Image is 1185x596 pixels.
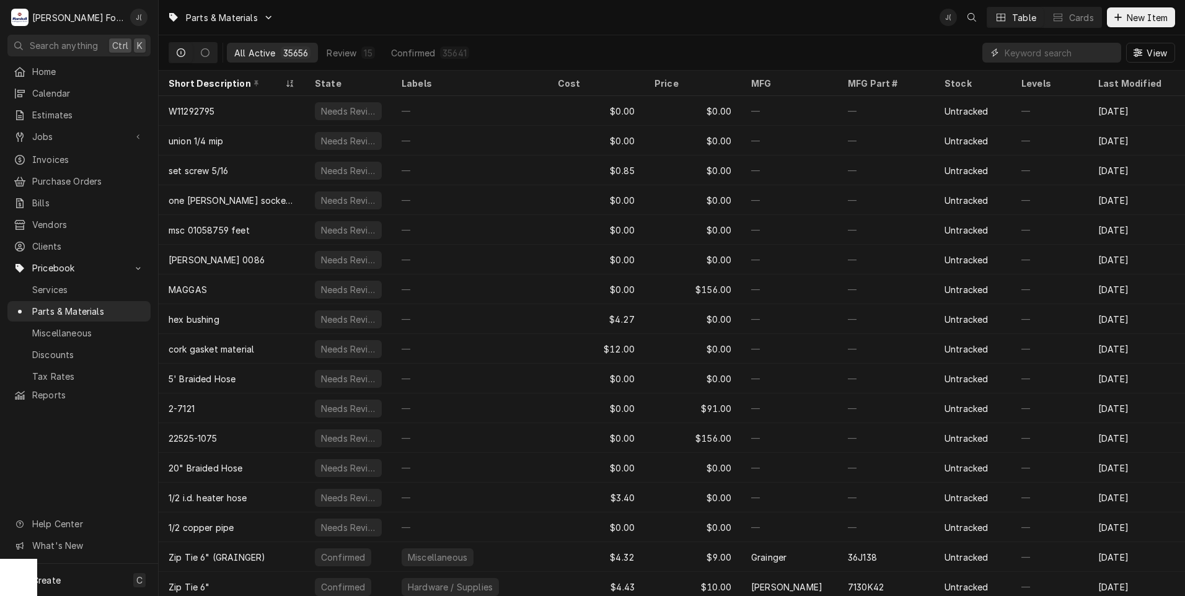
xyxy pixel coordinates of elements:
span: Invoices [32,153,144,166]
a: Go to Help Center [7,514,151,534]
div: — [392,185,548,215]
div: $91.00 [645,393,741,423]
div: Needs Review [320,521,377,534]
div: — [838,215,935,245]
div: $0.00 [548,393,645,423]
div: — [1011,274,1088,304]
a: Services [7,279,151,300]
div: [DATE] [1088,483,1185,512]
a: Miscellaneous [7,323,151,343]
div: Untracked [945,462,988,475]
div: [DATE] [1088,185,1185,215]
div: $0.00 [548,364,645,393]
div: Needs Review [320,134,377,147]
div: 20" Braided Hose [169,462,243,475]
div: — [741,393,838,423]
span: Jobs [32,130,126,143]
div: Table [1012,11,1036,24]
div: — [1011,512,1088,542]
span: C [136,574,143,587]
div: [PERSON_NAME] 0086 [169,253,265,266]
a: Clients [7,236,151,256]
span: Discounts [32,348,144,361]
span: Tax Rates [32,370,144,383]
span: Purchase Orders [32,175,144,188]
span: Parts & Materials [186,11,258,24]
div: Hardware / Supplies [407,581,494,594]
span: Pricebook [32,261,126,274]
div: — [1011,215,1088,245]
div: $0.00 [645,215,741,245]
div: — [1011,245,1088,274]
div: Needs Review [320,224,377,237]
div: Untracked [945,581,988,594]
div: — [392,304,548,334]
div: Needs Review [320,432,377,445]
span: View [1144,46,1170,59]
div: — [741,274,838,304]
div: Untracked [945,521,988,534]
div: $0.00 [645,96,741,126]
div: [DATE] [1088,96,1185,126]
div: MFG Part # [848,77,922,90]
span: K [137,39,143,52]
div: Untracked [945,164,988,177]
span: Create [32,575,61,585]
div: 35656 [283,46,309,59]
div: — [741,304,838,334]
div: $0.00 [548,512,645,542]
div: [DATE] [1088,364,1185,393]
div: [DATE] [1088,156,1185,185]
div: Needs Review [320,491,377,504]
a: Home [7,61,151,82]
div: — [1011,334,1088,364]
div: Untracked [945,194,988,207]
div: msc 01058759 feet [169,224,250,237]
a: Parts & Materials [7,301,151,322]
div: Zip Tie 6" [169,581,210,594]
div: — [741,126,838,156]
div: Zip Tie 6" (GRAINGER) [169,551,265,564]
div: $9.00 [645,542,741,572]
div: Needs Review [320,372,377,385]
div: — [741,364,838,393]
span: Estimates [32,108,144,121]
div: — [838,423,935,453]
div: 22525-1075 [169,432,218,445]
div: 5' Braided Hose [169,372,236,385]
div: — [1011,393,1088,423]
div: — [838,483,935,512]
div: $0.00 [548,185,645,215]
span: Vendors [32,218,144,231]
span: Services [32,283,144,296]
div: Needs Review [320,402,377,415]
div: — [838,245,935,274]
span: Ctrl [112,39,128,52]
div: Untracked [945,402,988,415]
a: Go to What's New [7,535,151,556]
a: Go to Jobs [7,126,151,147]
div: [DATE] [1088,245,1185,274]
div: Confirmed [320,551,366,564]
div: All Active [234,46,276,59]
div: W11292795 [169,105,214,118]
div: Short Description [169,77,283,90]
div: $3.40 [548,483,645,512]
span: Home [32,65,144,78]
div: — [741,423,838,453]
div: — [392,245,548,274]
div: $0.00 [548,423,645,453]
div: — [838,334,935,364]
div: Price [654,77,729,90]
div: $0.00 [645,245,741,274]
div: J( [940,9,957,26]
div: — [1011,483,1088,512]
div: 36J138 [848,551,877,564]
div: Untracked [945,283,988,296]
div: [PERSON_NAME] [751,581,822,594]
a: Go to Pricebook [7,258,151,278]
div: union 1/4 mip [169,134,223,147]
div: $0.00 [645,304,741,334]
div: $0.00 [548,274,645,304]
div: — [741,453,838,483]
